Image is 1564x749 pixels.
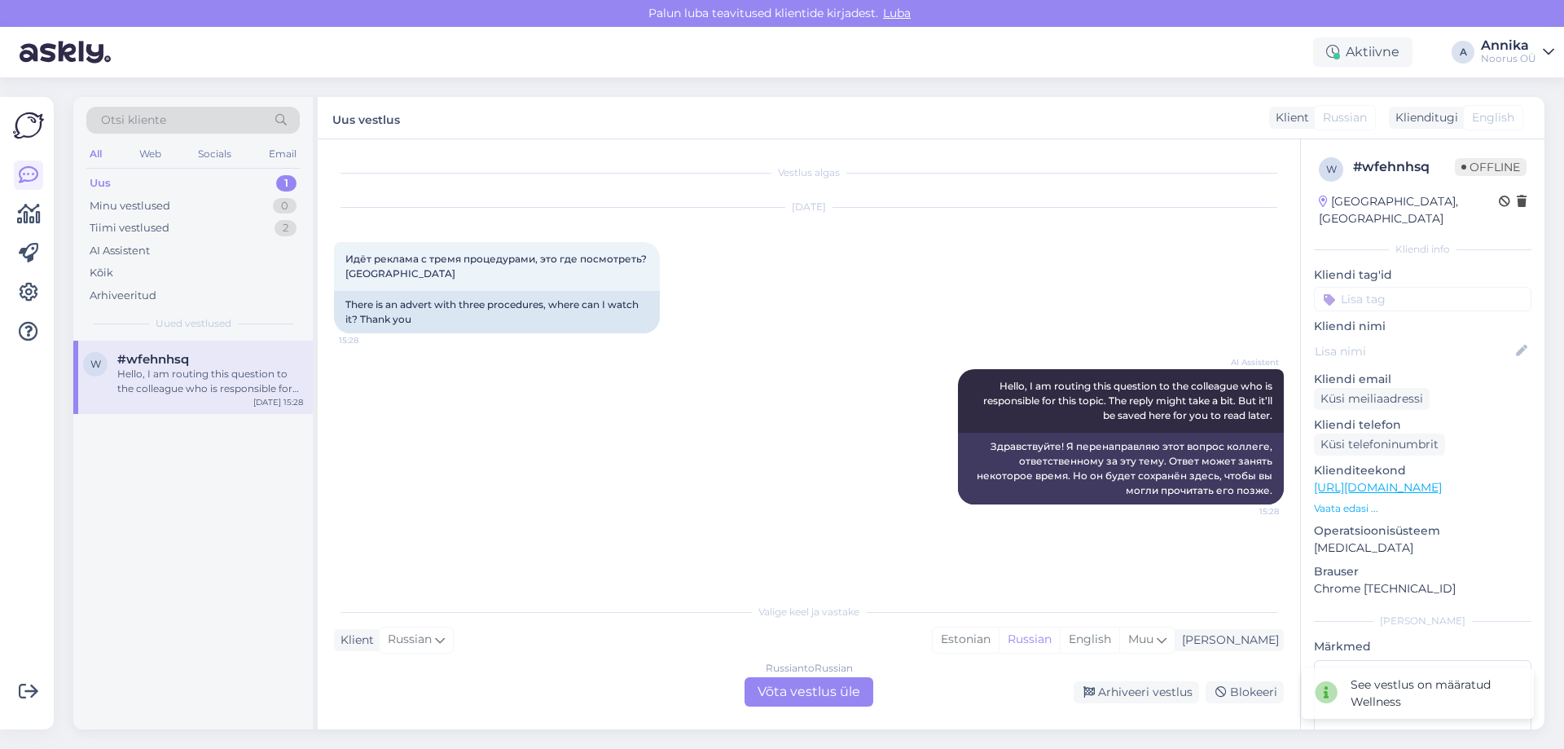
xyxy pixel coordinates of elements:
span: 15:28 [1218,505,1279,518]
div: There is an advert with three procedures, where can I watch it? Thank you [334,291,660,333]
div: A [1452,41,1474,64]
p: [MEDICAL_DATA] [1314,540,1531,557]
div: Klient [334,632,374,649]
p: Brauser [1314,563,1531,580]
a: AnnikaNoorus OÜ [1481,39,1554,65]
label: Uus vestlus [332,107,400,129]
div: Küsi meiliaadressi [1314,388,1430,410]
div: Minu vestlused [90,198,170,214]
div: 0 [273,198,297,214]
div: [GEOGRAPHIC_DATA], [GEOGRAPHIC_DATA] [1319,193,1499,227]
p: Märkmed [1314,638,1531,655]
span: English [1472,109,1514,126]
div: Valige keel ja vastake [334,605,1284,619]
p: Chrome [TECHNICAL_ID] [1314,580,1531,597]
div: Kliendi info [1314,242,1531,257]
div: Russian to Russian [766,661,853,676]
span: Russian [1323,109,1367,126]
div: Blokeeri [1206,681,1284,703]
div: Arhiveeri vestlus [1074,681,1199,703]
span: Otsi kliente [101,112,166,129]
p: Klienditeekond [1314,462,1531,479]
div: Vestlus algas [334,165,1284,180]
input: Lisa tag [1314,287,1531,311]
div: Socials [195,143,235,165]
span: 15:28 [339,334,400,346]
p: Kliendi telefon [1314,416,1531,434]
span: Russian [388,631,432,649]
div: Web [136,143,165,165]
span: w [90,358,101,370]
div: Hello, I am routing this question to the colleague who is responsible for this topic. The reply m... [117,367,303,396]
p: Kliendi email [1314,371,1531,388]
div: Noorus OÜ [1481,52,1536,65]
div: Klient [1269,109,1309,126]
div: All [86,143,105,165]
span: Идёт реклама с тремя процедурами, это где посмотреть? [GEOGRAPHIC_DATA] [345,253,649,280]
div: Aktiivne [1313,37,1412,67]
span: AI Assistent [1218,356,1279,368]
p: Kliendi tag'id [1314,267,1531,284]
div: Võta vestlus üle [745,677,873,707]
span: w [1326,163,1337,175]
a: [URL][DOMAIN_NAME] [1314,480,1442,495]
div: Email [266,143,300,165]
div: Tiimi vestlused [90,220,169,236]
span: Luba [878,6,916,20]
span: Offline [1455,158,1527,176]
div: 1 [276,175,297,192]
div: 2 [275,220,297,236]
img: Askly Logo [13,110,44,141]
div: AI Assistent [90,243,150,259]
input: Lisa nimi [1315,342,1513,360]
div: [PERSON_NAME] [1175,632,1279,649]
div: See vestlus on määratud Wellness [1351,676,1521,711]
div: [PERSON_NAME] [1314,614,1531,628]
p: Operatsioonisüsteem [1314,522,1531,540]
div: [DATE] [334,200,1284,214]
div: Arhiveeritud [90,288,156,304]
div: Annika [1481,39,1536,52]
span: Hello, I am routing this question to the colleague who is responsible for this topic. The reply m... [983,380,1275,421]
div: [DATE] 15:28 [253,396,303,408]
div: # wfehnhsq [1353,157,1455,177]
div: Klienditugi [1389,109,1458,126]
p: Vaata edasi ... [1314,501,1531,516]
div: English [1060,628,1119,652]
div: Uus [90,175,111,192]
p: Kliendi nimi [1314,318,1531,335]
div: Russian [999,628,1060,652]
div: Küsi telefoninumbrit [1314,434,1445,456]
span: #wfehnhsq [117,352,189,367]
div: Kõik [90,265,113,281]
div: Здравствуйте! Я перенаправляю этот вопрос коллеге, ответственному за эту тему. Ответ может занять... [958,433,1284,504]
span: Uued vestlused [156,316,231,331]
span: Muu [1128,632,1153,646]
div: Estonian [933,628,999,652]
